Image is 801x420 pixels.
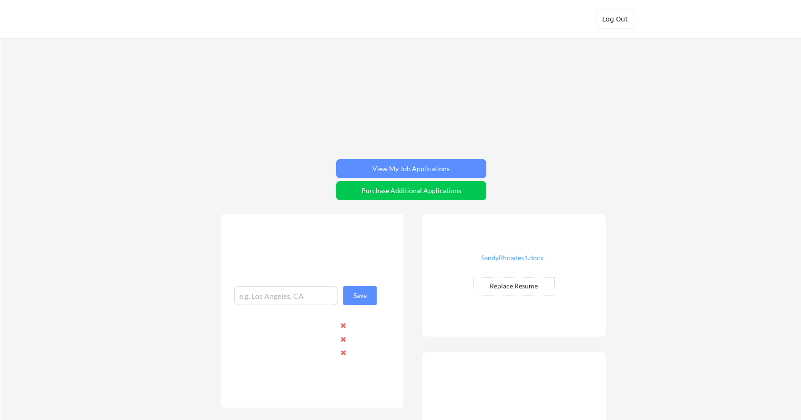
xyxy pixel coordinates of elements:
[336,181,486,200] button: Purchase Additional Applications
[596,10,634,29] button: Log Out
[336,159,486,178] button: View My Job Applications
[456,255,569,261] div: SandyRhoades1.docx
[343,286,377,305] button: Save
[234,286,338,305] input: e.g. Los Angeles, CA
[456,255,569,269] a: SandyRhoades1.docx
